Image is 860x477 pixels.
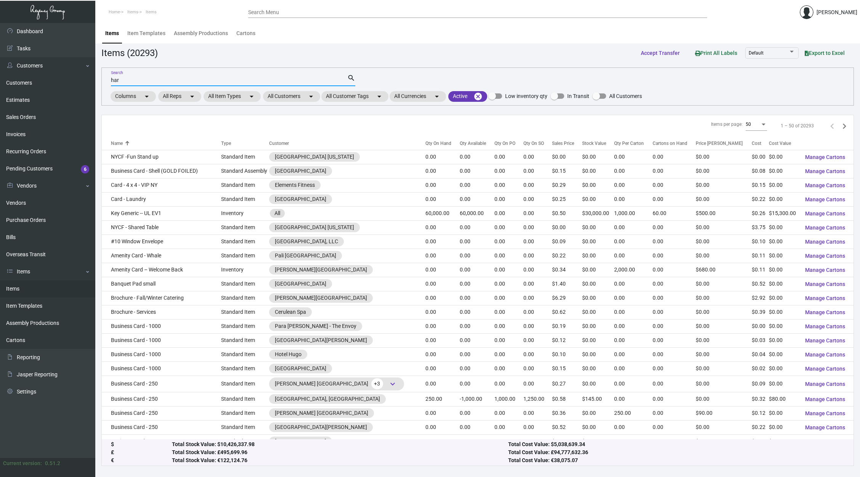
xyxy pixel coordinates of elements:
[805,410,845,416] span: Manage Cartons
[752,164,769,178] td: $0.08
[799,392,851,406] button: Manage Cartons
[523,140,544,147] div: Qty On SO
[805,225,845,231] span: Manage Cartons
[221,291,269,305] td: Standard Item
[460,192,494,206] td: 0.00
[102,164,221,178] td: Business Card - Shell (GOLD FOILED)
[552,164,582,178] td: $0.15
[805,281,845,287] span: Manage Cartons
[805,323,845,329] span: Manage Cartons
[494,206,523,220] td: 0.00
[494,249,523,263] td: 0.00
[582,178,614,192] td: $0.00
[275,223,354,231] div: [GEOGRAPHIC_DATA] [US_STATE]
[696,291,752,305] td: $0.00
[127,29,165,37] div: Item Templates
[275,294,367,302] div: [PERSON_NAME][GEOGRAPHIC_DATA]
[653,263,696,277] td: 0.00
[752,305,769,319] td: $0.39
[275,167,326,175] div: [GEOGRAPHIC_DATA]
[523,140,552,147] div: Qty On SO
[769,206,799,220] td: $15,300.00
[582,220,614,234] td: $0.00
[799,178,851,192] button: Manage Cartons
[102,178,221,192] td: Card - 4 x 4 - VIP NY
[799,193,851,206] button: Manage Cartons
[769,263,799,277] td: $0.00
[696,140,752,147] div: Price [PERSON_NAME]
[494,333,523,347] td: 0.00
[769,220,799,234] td: $0.00
[805,239,845,245] span: Manage Cartons
[425,249,460,263] td: 0.00
[805,295,845,301] span: Manage Cartons
[769,305,799,319] td: $0.00
[523,220,552,234] td: 0.00
[552,140,574,147] div: Sales Price
[275,181,315,189] div: Elements Fitness
[494,192,523,206] td: 0.00
[582,192,614,206] td: $0.00
[221,305,269,319] td: Standard Item
[188,92,197,101] mat-icon: arrow_drop_down
[523,206,552,220] td: 0.00
[321,91,388,102] mat-chip: All Customer Tags
[799,235,851,249] button: Manage Cartons
[582,263,614,277] td: $0.00
[799,377,851,391] button: Manage Cartons
[653,192,696,206] td: 0.00
[752,150,769,164] td: $0.00
[275,195,326,203] div: [GEOGRAPHIC_DATA]
[799,164,851,178] button: Manage Cartons
[696,192,752,206] td: $0.00
[523,305,552,319] td: 0.00
[270,209,285,218] mat-chip: All
[653,164,696,178] td: 0.00
[614,234,652,249] td: 0.00
[221,206,269,220] td: Inventory
[582,164,614,178] td: $0.00
[711,121,743,128] div: Items per page:
[236,29,255,37] div: Cartons
[653,178,696,192] td: 0.00
[799,207,851,220] button: Manage Cartons
[769,192,799,206] td: $0.00
[523,277,552,291] td: 0.00
[614,150,652,164] td: 0.00
[653,319,696,333] td: 0.00
[752,178,769,192] td: $0.15
[614,220,652,234] td: 0.00
[805,337,845,344] span: Manage Cartons
[275,238,338,246] div: [GEOGRAPHIC_DATA], LLC
[505,92,547,101] span: Low inventory qty
[306,92,316,101] mat-icon: arrow_drop_down
[805,50,845,56] span: Export to Excel
[582,291,614,305] td: $0.00
[752,234,769,249] td: $0.10
[460,263,494,277] td: 0.00
[582,150,614,164] td: $0.00
[221,178,269,192] td: Standard Item
[582,305,614,319] td: $0.00
[158,91,201,102] mat-chip: All Reps
[696,263,752,277] td: $680.00
[552,192,582,206] td: $0.25
[460,333,494,347] td: 0.00
[494,263,523,277] td: 0.00
[523,291,552,305] td: 0.00
[769,140,799,147] div: Cost Value
[799,334,851,347] button: Manage Cartons
[101,46,158,60] div: Items (20293)
[425,291,460,305] td: 0.00
[425,192,460,206] td: 0.00
[523,164,552,178] td: 0.00
[696,150,752,164] td: $0.00
[142,92,151,101] mat-icon: arrow_drop_down
[582,140,606,147] div: Stock Value
[494,291,523,305] td: 0.00
[102,206,221,220] td: Key Generic -- UL EV1
[552,291,582,305] td: $6.29
[375,92,384,101] mat-icon: arrow_drop_down
[614,305,652,319] td: 0.00
[799,291,851,305] button: Manage Cartons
